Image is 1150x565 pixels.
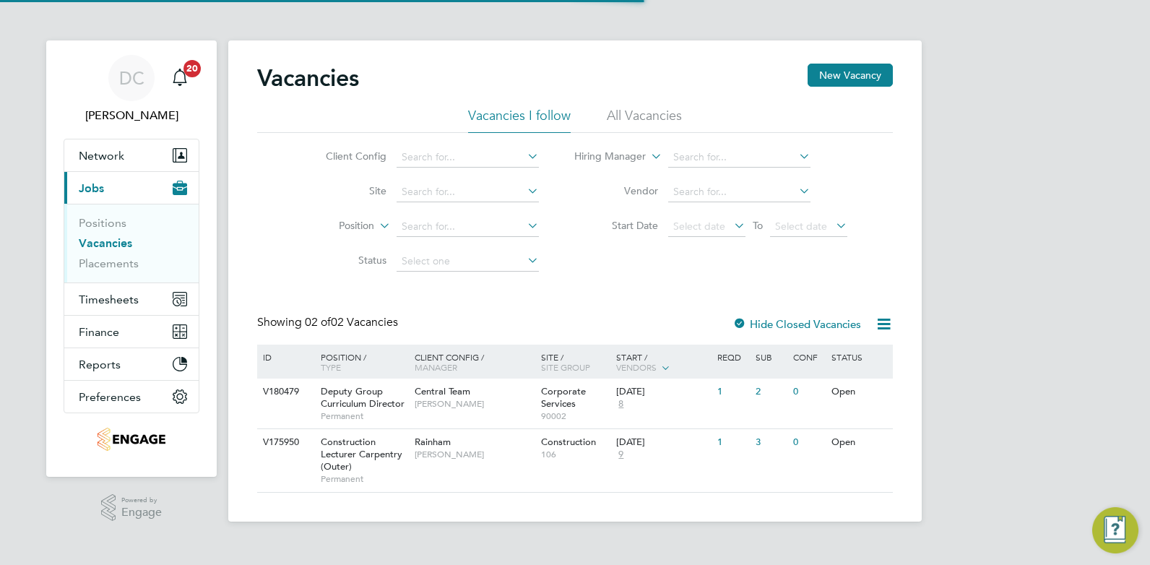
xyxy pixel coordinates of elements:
[616,449,626,461] span: 9
[775,220,827,233] span: Select date
[305,315,331,329] span: 02 of
[98,428,165,451] img: jjfox-logo-retina.png
[121,506,162,519] span: Engage
[411,345,537,379] div: Client Config /
[303,184,386,197] label: Site
[321,385,405,410] span: Deputy Group Curriculum Director
[616,398,626,410] span: 8
[121,494,162,506] span: Powered by
[541,449,610,460] span: 106
[752,379,790,405] div: 2
[79,236,132,250] a: Vacancies
[321,436,402,473] span: Construction Lecturer Carpentry (Outer)
[310,345,411,379] div: Position /
[257,315,401,330] div: Showing
[415,385,470,397] span: Central Team
[616,361,657,373] span: Vendors
[397,182,539,202] input: Search for...
[64,381,199,413] button: Preferences
[79,181,104,195] span: Jobs
[575,184,658,197] label: Vendor
[64,316,199,348] button: Finance
[752,345,790,369] div: Sub
[616,436,710,449] div: [DATE]
[415,449,534,460] span: [PERSON_NAME]
[808,64,893,87] button: New Vacancy
[752,429,790,456] div: 3
[101,494,163,522] a: Powered byEngage
[79,256,139,270] a: Placements
[790,345,827,369] div: Conf
[541,436,596,448] span: Construction
[732,317,861,331] label: Hide Closed Vacancies
[64,139,199,171] button: Network
[575,219,658,232] label: Start Date
[415,436,451,448] span: Rainham
[541,385,586,410] span: Corporate Services
[79,293,139,306] span: Timesheets
[616,386,710,398] div: [DATE]
[714,345,751,369] div: Reqd
[321,361,341,373] span: Type
[790,429,827,456] div: 0
[79,390,141,404] span: Preferences
[541,361,590,373] span: Site Group
[748,216,767,235] span: To
[259,345,310,369] div: ID
[668,182,810,202] input: Search for...
[607,107,682,133] li: All Vacancies
[259,429,310,456] div: V175950
[673,220,725,233] span: Select date
[64,283,199,315] button: Timesheets
[64,55,199,124] a: DC[PERSON_NAME]
[790,379,827,405] div: 0
[46,40,217,477] nav: Main navigation
[828,345,891,369] div: Status
[79,325,119,339] span: Finance
[64,428,199,451] a: Go to home page
[305,315,398,329] span: 02 Vacancies
[714,429,751,456] div: 1
[259,379,310,405] div: V180479
[119,69,144,87] span: DC
[537,345,613,379] div: Site /
[79,358,121,371] span: Reports
[541,410,610,422] span: 90002
[828,379,891,405] div: Open
[1092,507,1138,553] button: Engage Resource Center
[468,107,571,133] li: Vacancies I follow
[397,251,539,272] input: Select one
[257,64,359,92] h2: Vacancies
[64,172,199,204] button: Jobs
[397,217,539,237] input: Search for...
[397,147,539,168] input: Search for...
[79,149,124,163] span: Network
[79,216,126,230] a: Positions
[321,473,407,485] span: Permanent
[165,55,194,101] a: 20
[563,150,646,164] label: Hiring Manager
[415,361,457,373] span: Manager
[291,219,374,233] label: Position
[64,107,199,124] span: Dan Clarke
[303,254,386,267] label: Status
[183,60,201,77] span: 20
[303,150,386,163] label: Client Config
[415,398,534,410] span: [PERSON_NAME]
[828,429,891,456] div: Open
[64,348,199,380] button: Reports
[613,345,714,381] div: Start /
[64,204,199,282] div: Jobs
[668,147,810,168] input: Search for...
[321,410,407,422] span: Permanent
[714,379,751,405] div: 1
